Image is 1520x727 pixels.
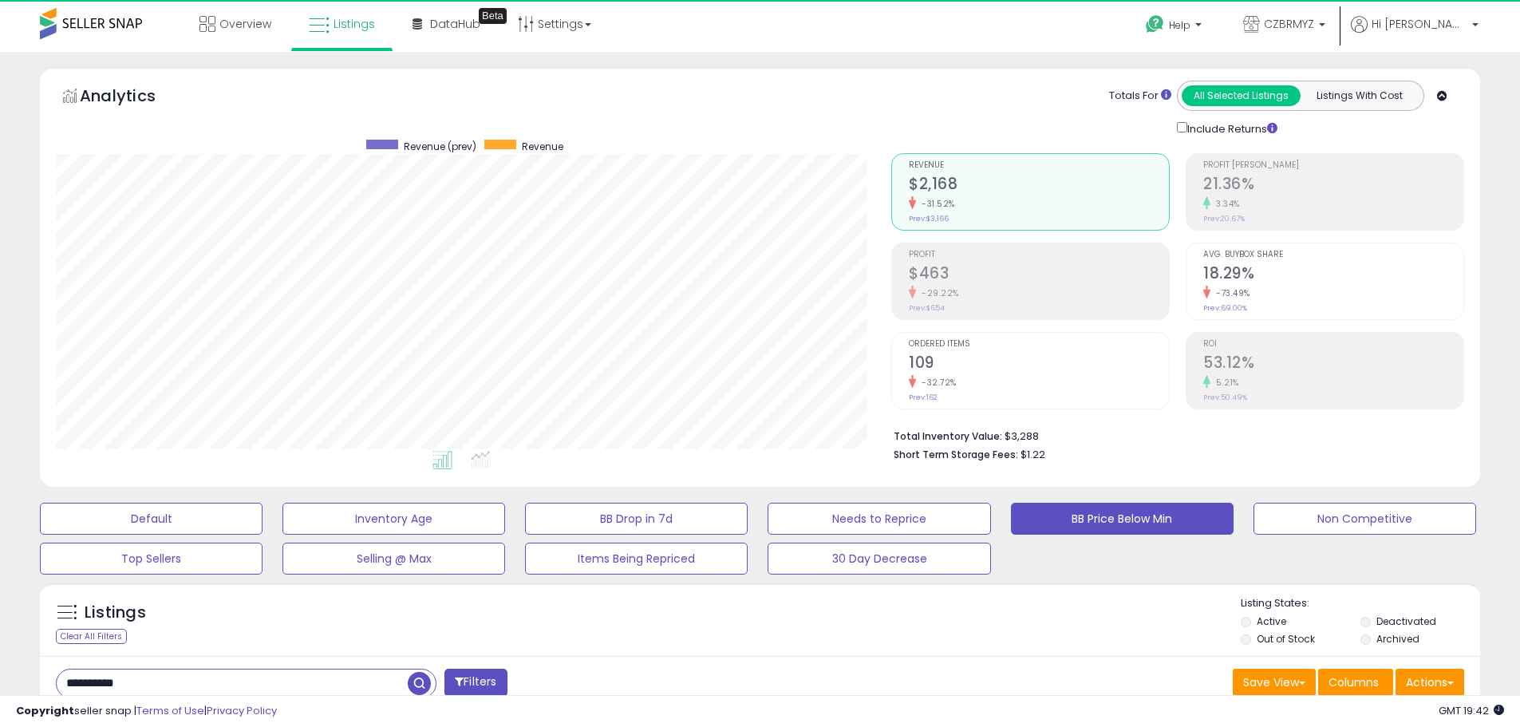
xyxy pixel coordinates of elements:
button: BB Drop in 7d [525,503,748,535]
span: Revenue (prev) [404,140,476,153]
small: Prev: 20.67% [1203,214,1245,223]
button: Items Being Repriced [525,543,748,575]
small: Prev: $654 [909,303,945,313]
span: 2025-09-8 19:42 GMT [1439,703,1504,718]
button: Selling @ Max [282,543,505,575]
small: -29.22% [916,287,959,299]
b: Short Term Storage Fees: [894,448,1018,461]
button: Columns [1318,669,1393,696]
a: Hi [PERSON_NAME] [1351,16,1479,52]
h2: 53.12% [1203,354,1463,375]
div: Include Returns [1165,119,1297,137]
button: Listings With Cost [1300,85,1419,106]
h2: $463 [909,264,1169,286]
b: Total Inventory Value: [894,429,1002,443]
button: Non Competitive [1254,503,1476,535]
button: Filters [444,669,507,697]
span: Revenue [522,140,563,153]
button: Actions [1396,669,1464,696]
small: Prev: $3,166 [909,214,949,223]
a: Help [1133,2,1218,52]
p: Listing States: [1241,596,1480,611]
div: Tooltip anchor [479,8,507,24]
a: Terms of Use [136,703,204,718]
span: CZBRMYZ [1264,16,1314,32]
button: Top Sellers [40,543,263,575]
div: seller snap | | [16,704,277,719]
span: Help [1169,18,1190,32]
span: Listings [334,16,375,32]
a: Privacy Policy [207,703,277,718]
span: Hi [PERSON_NAME] [1372,16,1467,32]
button: Inventory Age [282,503,505,535]
small: 5.21% [1210,377,1239,389]
h2: $2,168 [909,175,1169,196]
span: Revenue [909,161,1169,170]
span: $1.22 [1021,447,1045,462]
span: Profit [909,251,1169,259]
span: Profit [PERSON_NAME] [1203,161,1463,170]
small: Prev: 162 [909,393,938,402]
button: All Selected Listings [1182,85,1301,106]
button: Save View [1233,669,1316,696]
span: Ordered Items [909,340,1169,349]
h2: 18.29% [1203,264,1463,286]
i: Get Help [1145,14,1165,34]
small: -73.49% [1210,287,1250,299]
h5: Analytics [80,85,187,111]
small: 3.34% [1210,198,1240,210]
span: ROI [1203,340,1463,349]
span: Overview [219,16,271,32]
small: -31.52% [916,198,955,210]
strong: Copyright [16,703,74,718]
button: 30 Day Decrease [768,543,990,575]
label: Out of Stock [1257,632,1315,646]
label: Active [1257,614,1286,628]
h2: 21.36% [1203,175,1463,196]
h2: 109 [909,354,1169,375]
h5: Listings [85,602,146,624]
label: Deactivated [1376,614,1436,628]
button: BB Price Below Min [1011,503,1234,535]
div: Clear All Filters [56,629,127,644]
span: Columns [1329,674,1379,690]
span: Avg. Buybox Share [1203,251,1463,259]
small: Prev: 50.49% [1203,393,1247,402]
button: Needs to Reprice [768,503,990,535]
li: $3,288 [894,425,1452,444]
small: Prev: 69.00% [1203,303,1247,313]
label: Archived [1376,632,1419,646]
small: -32.72% [916,377,957,389]
div: Totals For [1109,89,1171,104]
span: DataHub [430,16,480,32]
button: Default [40,503,263,535]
